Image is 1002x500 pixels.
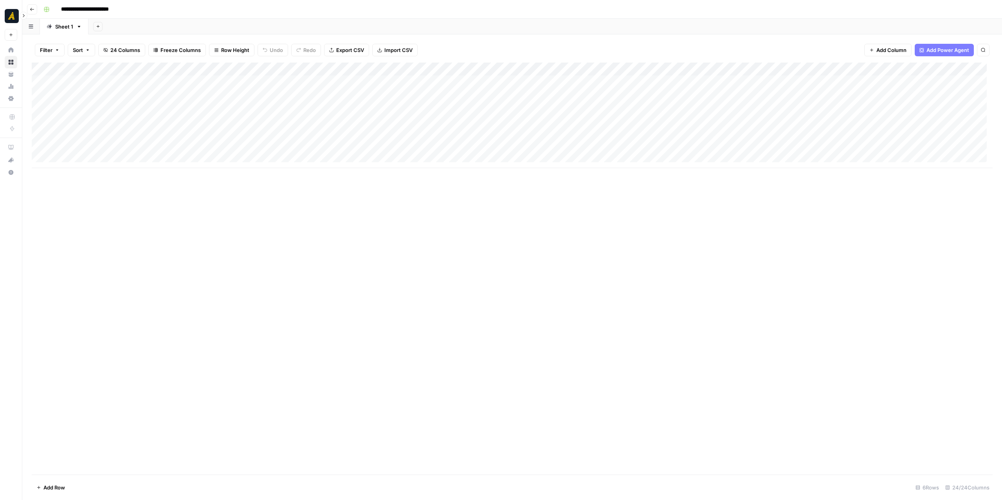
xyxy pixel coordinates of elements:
div: Sheet 1 [55,23,73,30]
span: Freeze Columns [160,46,201,54]
a: Sheet 1 [40,19,88,34]
a: Home [5,44,17,56]
span: Redo [303,46,316,54]
button: Add Power Agent [915,44,974,56]
button: Freeze Columns [148,44,206,56]
button: 24 Columns [98,44,145,56]
div: 24/24 Columns [942,481,993,494]
span: Row Height [221,46,249,54]
button: Sort [68,44,95,56]
span: Add Column [876,46,906,54]
a: Browse [5,56,17,68]
a: Settings [5,92,17,105]
span: Sort [73,46,83,54]
button: Help + Support [5,166,17,179]
span: Export CSV [336,46,364,54]
button: Add Column [864,44,912,56]
button: What's new? [5,154,17,166]
span: 24 Columns [110,46,140,54]
button: Workspace: Marketers in Demand [5,6,17,26]
div: 6 Rows [912,481,942,494]
button: Import CSV [372,44,418,56]
button: Add Row [32,481,70,494]
span: Import CSV [384,46,413,54]
button: Row Height [209,44,254,56]
img: Marketers in Demand Logo [5,9,19,23]
a: AirOps Academy [5,141,17,154]
button: Filter [35,44,65,56]
span: Add Row [43,484,65,491]
button: Undo [258,44,288,56]
span: Filter [40,46,52,54]
button: Redo [291,44,321,56]
button: Export CSV [324,44,369,56]
a: Your Data [5,68,17,81]
span: Add Power Agent [926,46,969,54]
a: Usage [5,80,17,93]
span: Undo [270,46,283,54]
